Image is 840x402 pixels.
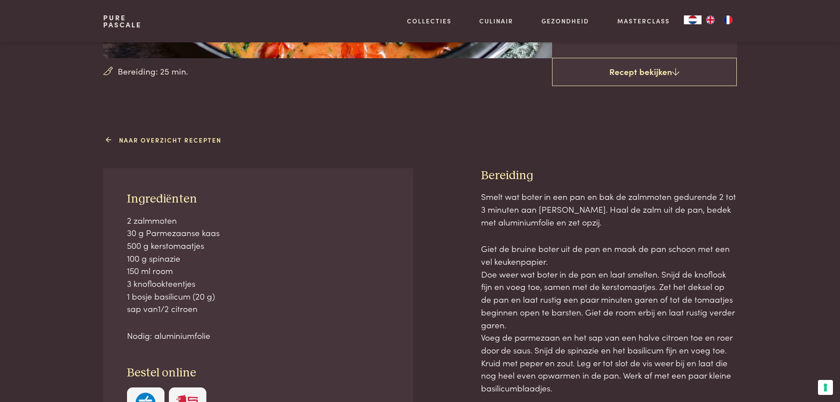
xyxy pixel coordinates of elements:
p: Smelt wat boter in een pan en bak de zalmmoten gedurende 2 tot 3 minuten aan [PERSON_NAME]. Haal ... [481,190,737,228]
div: Language [684,15,702,24]
a: NL [684,15,702,24]
a: EN [702,15,719,24]
ul: Language list [702,15,737,24]
a: PurePascale [103,14,142,28]
span: / [161,302,164,314]
span: Ingrediënten [127,193,197,205]
a: Masterclass [617,16,670,26]
h3: Bereiding [481,168,737,184]
button: Uw voorkeuren voor toestemming voor trackingtechnologieën [818,380,833,395]
a: Collecties [407,16,452,26]
span: 1 [158,302,161,314]
a: Gezondheid [541,16,589,26]
a: Recept bekijken [552,58,737,86]
a: Naar overzicht recepten [108,135,221,145]
h3: Bestel online [127,365,390,381]
p: Nodig: aluminiumfolie [127,329,390,342]
a: Culinair [479,16,513,26]
aside: Language selected: Nederlands [684,15,737,24]
span: Bereiding: 25 min. [118,65,188,78]
p: Giet de bruine boter uit de pan en maak de pan schoon met een vel keukenpapier. Doe weer wat bote... [481,242,737,394]
a: FR [719,15,737,24]
p: 2 zalmmoten 30 g Parmezaanse kaas 500 g kerstomaatjes 100 g spinazie 150 ml room 3 knoflookteentj... [127,214,390,316]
